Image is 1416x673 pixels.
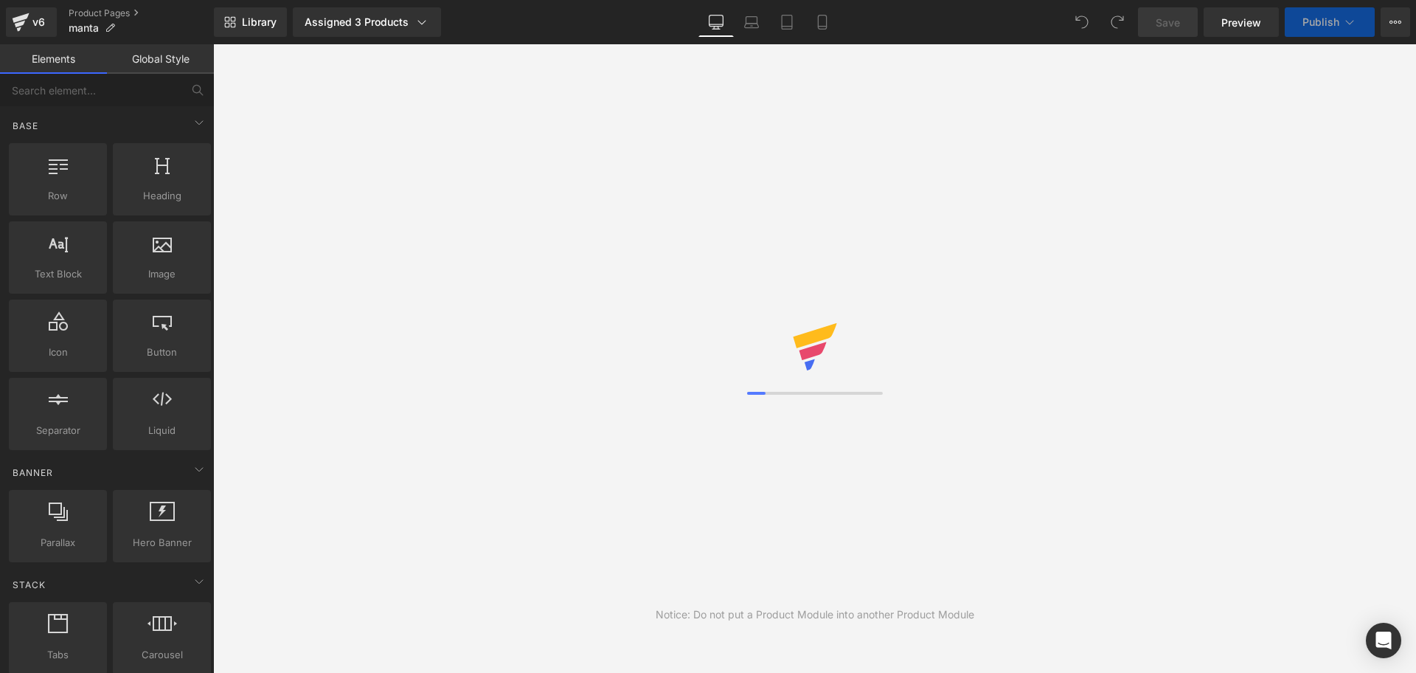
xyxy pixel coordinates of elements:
span: Liquid [117,423,206,438]
a: Mobile [805,7,840,37]
button: Publish [1285,7,1375,37]
span: Banner [11,466,55,480]
button: Undo [1067,7,1097,37]
a: Product Pages [69,7,214,19]
span: Icon [13,345,103,360]
div: Open Intercom Messenger [1366,623,1401,658]
button: More [1381,7,1410,37]
span: Library [242,15,277,29]
span: Hero Banner [117,535,206,551]
span: Button [117,345,206,360]
span: Publish [1302,16,1339,28]
button: Redo [1103,7,1132,37]
a: Laptop [734,7,769,37]
a: Desktop [698,7,734,37]
a: New Library [214,7,287,37]
span: Heading [117,188,206,204]
span: Save [1156,15,1180,30]
span: Carousel [117,647,206,663]
a: v6 [6,7,57,37]
a: Global Style [107,44,214,74]
span: manta [69,22,99,34]
span: Row [13,188,103,204]
span: Image [117,266,206,282]
span: Base [11,119,40,133]
span: Parallax [13,535,103,551]
span: Preview [1221,15,1261,30]
a: Tablet [769,7,805,37]
span: Text Block [13,266,103,282]
div: Assigned 3 Products [305,15,429,30]
span: Tabs [13,647,103,663]
div: Notice: Do not put a Product Module into another Product Module [656,607,974,623]
a: Preview [1204,7,1279,37]
span: Separator [13,423,103,438]
span: Stack [11,578,47,592]
div: v6 [29,13,48,32]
